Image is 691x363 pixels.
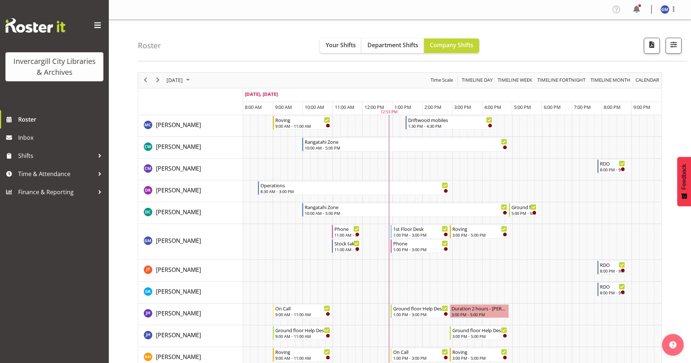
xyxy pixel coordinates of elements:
span: 1:00 PM [394,104,411,110]
div: Roving [452,225,507,232]
div: Gabriel McKay Smith"s event - Stock taking Begin From Friday, September 26, 2025 at 11:00:00 AM G... [332,239,361,253]
div: Donald Cunningham"s event - Ground floor Help Desk Begin From Friday, September 26, 2025 at 5:00:... [509,203,538,217]
span: Timeline Week [497,76,533,85]
div: Ground floor Help Desk [393,305,448,312]
div: Stock taking [334,240,359,247]
div: Catherine Wilson"s event - Rangatahi Zone Begin From Friday, September 26, 2025 at 10:00:00 AM GM... [302,138,509,151]
td: Glen Tomlinson resource [138,260,243,282]
span: 11:00 AM [335,104,354,110]
button: Feedback - Show survey [677,157,691,206]
a: [PERSON_NAME] [156,309,201,318]
span: calendar [635,76,660,85]
div: September 26, 2025 [164,73,194,88]
span: [PERSON_NAME] [156,331,201,339]
span: 6:00 PM [544,104,561,110]
div: 3:00 PM - 5:00 PM [452,311,507,317]
a: [PERSON_NAME] [156,186,201,195]
div: Rangatahi Zone [305,138,507,145]
div: Kaela Harley"s event - Roving Begin From Friday, September 26, 2025 at 9:00:00 AM GMT+12:00 Ends ... [273,348,332,362]
div: Gabriel McKay Smith"s event - Roving Begin From Friday, September 26, 2025 at 3:00:00 PM GMT+12:0... [450,225,509,238]
div: 3:00 PM - 5:00 PM [452,355,507,361]
div: Debra Robinson"s event - Operations Begin From Friday, September 26, 2025 at 8:30:00 AM GMT+12:00... [258,181,450,195]
div: Jillian Hunter"s event - Ground floor Help Desk Begin From Friday, September 26, 2025 at 9:00:00 ... [273,326,332,340]
div: 11:00 AM - 12:00 PM [334,246,359,252]
td: Chamique Mamolo resource [138,159,243,180]
div: 3:00 PM - 5:00 PM [452,333,507,339]
div: Jill Harpur"s event - Duration 2 hours - Jill Harpur Begin From Friday, September 26, 2025 at 3:0... [450,304,509,318]
td: Jillian Hunter resource [138,325,243,347]
span: 12:00 PM [365,104,384,110]
div: Donald Cunningham"s event - Rangatahi Zone Begin From Friday, September 26, 2025 at 10:00:00 AM G... [302,203,509,217]
span: Feedback [681,164,687,189]
span: 9:00 AM [275,104,292,110]
button: Filter Shifts [666,38,682,54]
div: 9:00 AM - 11:00 AM [275,355,330,361]
div: Jillian Hunter"s event - Ground floor Help Desk Begin From Friday, September 26, 2025 at 3:00:00 ... [450,326,509,340]
div: 1:00 PM - 3:00 PM [393,311,448,317]
span: [PERSON_NAME] [156,266,201,274]
img: Rosterit website logo [5,18,65,33]
button: Month [634,76,661,85]
button: Department Shifts [362,38,424,53]
span: [DATE] [166,76,184,85]
div: Gabriel McKay Smith"s event - 1st Floor Desk Begin From Friday, September 26, 2025 at 1:00:00 PM ... [391,225,450,238]
span: Timeline Fortnight [536,76,586,85]
div: 3:00 PM - 5:00 PM [452,232,507,238]
a: [PERSON_NAME] [156,287,201,296]
div: previous period [139,73,152,88]
a: [PERSON_NAME] [156,236,201,245]
span: 10:00 AM [305,104,324,110]
a: [PERSON_NAME] [156,352,201,361]
div: Grace Roscoe-Squires"s event - RDO Begin From Friday, September 26, 2025 at 8:00:00 PM GMT+12:00 ... [597,282,627,296]
div: Roving [275,116,330,123]
a: [PERSON_NAME] [156,121,201,129]
div: Chamique Mamolo"s event - RDO Begin From Friday, September 26, 2025 at 8:00:00 PM GMT+12:00 Ends ... [597,159,627,173]
div: Kaela Harley"s event - Roving Begin From Friday, September 26, 2025 at 3:00:00 PM GMT+12:00 Ends ... [450,348,509,362]
div: Glen Tomlinson"s event - RDO Begin From Friday, September 26, 2025 at 8:00:00 PM GMT+12:00 Ends A... [597,261,627,274]
a: [PERSON_NAME] [156,142,201,151]
div: 10:00 AM - 5:00 PM [305,145,507,151]
div: 8:00 PM - 9:00 PM [600,268,625,274]
span: [PERSON_NAME] [156,237,201,245]
img: gabriel-mckay-smith11662.jpg [661,5,669,14]
span: Finance & Reporting [18,187,94,197]
h4: Roster [138,41,161,50]
button: Next [153,76,163,85]
div: Invercargill City Libraries & Archives [13,56,96,78]
span: Company Shifts [430,41,473,49]
button: Timeline Week [497,76,534,85]
div: On Call [393,348,448,355]
span: Time Scale [430,76,454,85]
div: Kaela Harley"s event - On Call Begin From Friday, September 26, 2025 at 1:00:00 PM GMT+12:00 Ends... [391,348,450,362]
td: Donald Cunningham resource [138,202,243,224]
div: RDO [600,261,625,268]
div: Jill Harpur"s event - Ground floor Help Desk Begin From Friday, September 26, 2025 at 1:00:00 PM ... [391,304,450,318]
span: Department Shifts [367,41,418,49]
span: 8:00 PM [604,104,621,110]
td: Gabriel McKay Smith resource [138,224,243,260]
span: 8:00 AM [245,104,262,110]
span: Timeline Month [590,76,631,85]
div: 9:00 AM - 11:00 AM [275,311,330,317]
div: Phone [334,225,359,232]
button: Your Shifts [320,38,362,53]
span: Timeline Day [461,76,493,85]
button: Time Scale [429,76,455,85]
div: Roving [275,348,330,355]
td: Debra Robinson resource [138,180,243,202]
a: [PERSON_NAME] [156,164,201,173]
span: 2:00 PM [424,104,441,110]
span: [PERSON_NAME] [156,287,201,295]
div: 1:00 PM - 3:00 PM [393,232,448,238]
div: Ground floor Help Desk [452,326,507,334]
div: Aurora Catu"s event - Roving Begin From Friday, September 26, 2025 at 9:00:00 AM GMT+12:00 Ends A... [273,116,332,130]
span: 9:00 PM [633,104,650,110]
span: Time & Attendance [18,168,94,179]
div: 8:00 PM - 9:00 PM [600,167,625,172]
div: 12:53 PM [381,109,398,115]
div: Gabriel McKay Smith"s event - Phone Begin From Friday, September 26, 2025 at 11:00:00 AM GMT+12:0... [332,225,361,238]
div: 8:00 PM - 9:00 PM [600,290,625,295]
td: Jill Harpur resource [138,303,243,325]
span: 4:00 PM [484,104,501,110]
